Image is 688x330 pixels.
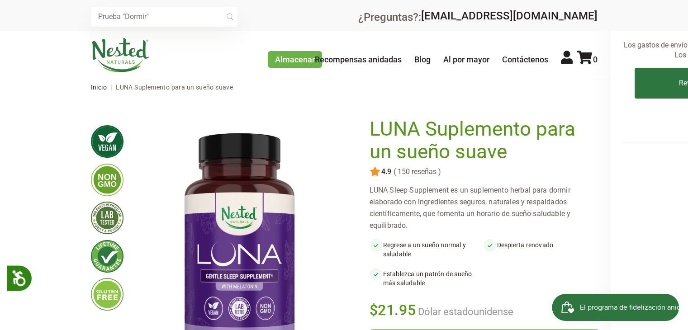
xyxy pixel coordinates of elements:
iframe: Botón para abrir la ventana emergente del programa de fidelización [552,294,679,321]
font: Establezca un patrón de sueño más saludable [383,270,472,287]
a: Almacenar [268,51,322,68]
font: Almacenar [275,55,315,64]
nav: pan rallado [91,78,598,96]
font: Dólar estadounidense [418,306,513,317]
a: Al por mayor [443,55,489,64]
a: 0 [577,55,598,64]
input: Prueba "Dormir" [91,7,237,27]
a: Inicio [91,84,107,91]
img: probado por terceros [91,202,123,234]
img: Naturales anidados [91,38,150,72]
a: Contáctenos [502,55,548,64]
font: ( 150 reseñas ) [394,167,441,176]
font: ¿Preguntas?: [358,10,421,23]
img: star.svg [370,166,380,177]
font: LUNA Suplemento para un sueño suave [116,84,233,91]
a: Blog [414,55,431,64]
font: | [110,84,112,91]
font: LUNA Suplemento para un sueño suave [370,117,575,163]
a: [EMAIL_ADDRESS][DOMAIN_NAME] [421,9,598,22]
font: Despierta renovado [497,241,554,249]
font: LUNA Sleep Supplement es un suplemento herbal para dormir elaborado con ingredientes seguros, nat... [370,186,571,230]
font: 0 [593,55,598,64]
img: libre de transgénicos [91,164,123,196]
img: sin gluten [91,278,123,311]
font: 4.9 [381,167,391,176]
img: garantía de por vida [91,240,123,273]
font: $21.95 [370,302,416,319]
font: El programa de fidelización anidado [28,8,141,19]
img: vegan [91,125,123,158]
font: Regrese a un sueño normal y saludable [383,241,466,258]
a: Recompensas anidadas [315,55,402,64]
